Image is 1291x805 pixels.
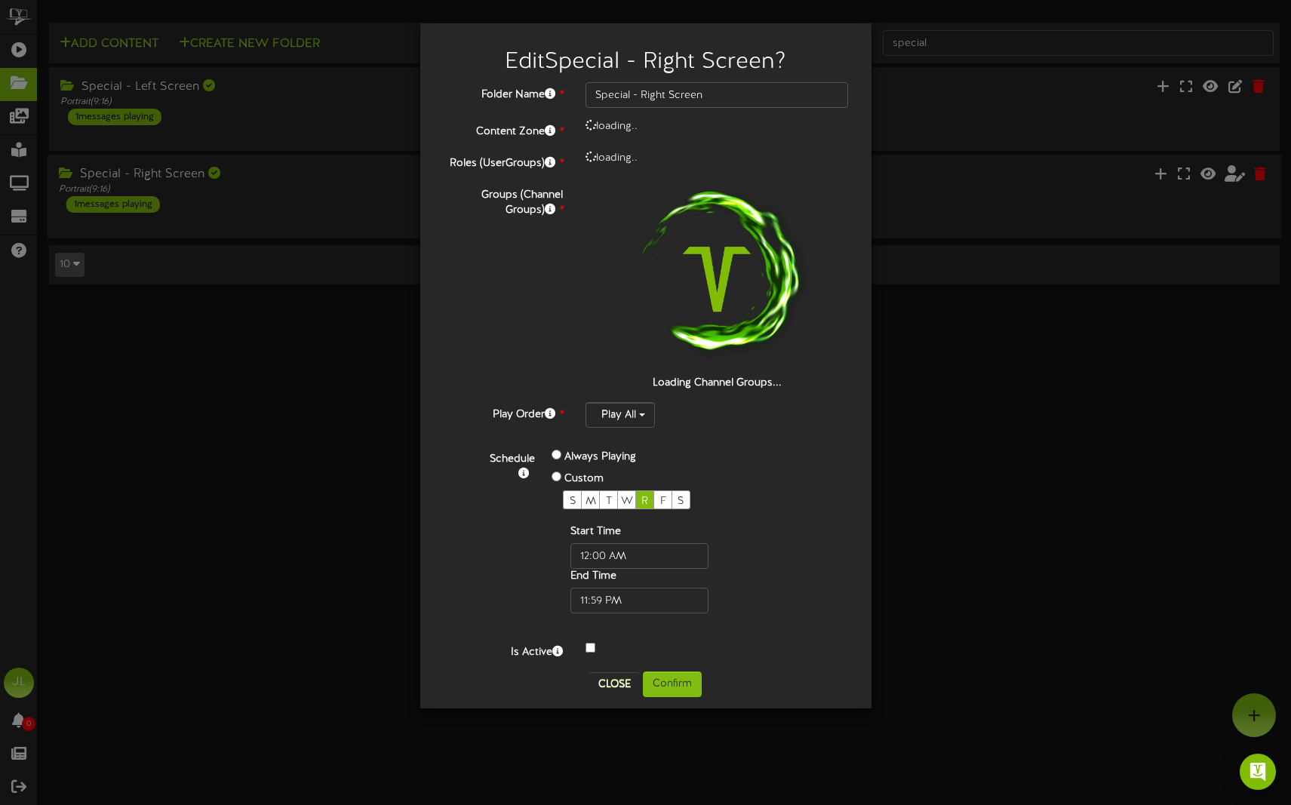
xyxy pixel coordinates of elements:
[586,402,655,428] button: Play All
[589,672,640,696] button: Close
[570,524,621,539] label: Start Time
[432,82,574,103] label: Folder Name
[432,183,574,218] label: Groups (Channel Groups)
[574,119,860,134] div: loading..
[606,496,612,507] span: T
[641,496,648,507] span: R
[653,377,782,389] strong: Loading Channel Groups...
[586,82,849,108] input: Folder Name
[432,640,574,660] label: Is Active
[620,183,813,376] img: loading-spinner-1.png
[660,496,666,507] span: F
[643,671,702,697] button: Confirm
[570,569,616,584] label: End Time
[432,119,574,140] label: Content Zone
[570,496,576,507] span: S
[621,496,633,507] span: W
[586,496,596,507] span: M
[574,151,860,166] div: loading..
[443,50,849,75] h2: Edit Special - Right Screen ?
[432,151,574,171] label: Roles (UserGroups)
[490,453,535,465] b: Schedule
[564,472,604,487] label: Custom
[678,496,684,507] span: S
[564,450,636,465] label: Always Playing
[432,402,574,422] label: Play Order
[1240,754,1276,790] div: Open Intercom Messenger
